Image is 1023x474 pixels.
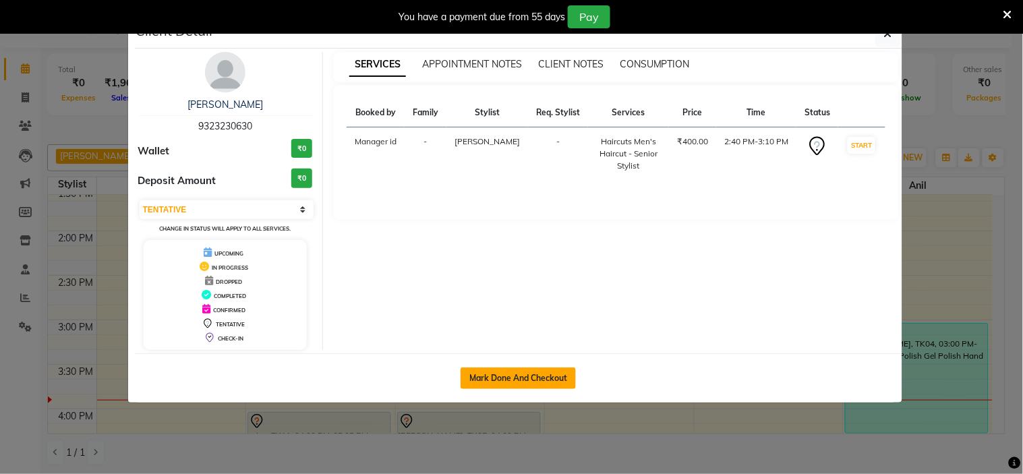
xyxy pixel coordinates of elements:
span: [PERSON_NAME] [455,136,520,146]
img: avatar [205,52,245,92]
td: Manager id [347,127,405,181]
th: Time [716,98,796,127]
h3: ₹0 [291,139,312,158]
td: - [528,127,588,181]
td: - [405,127,446,181]
span: DROPPED [216,278,242,285]
span: IN PROGRESS [212,264,248,271]
div: Haircuts Men's Haircut - Senior Stylist [596,136,661,172]
span: Deposit Amount [138,173,216,189]
td: 2:40 PM-3:10 PM [716,127,796,181]
span: CONFIRMED [213,307,245,314]
th: Family [405,98,446,127]
th: Req. Stylist [528,98,588,127]
th: Status [796,98,838,127]
th: Booked by [347,98,405,127]
div: ₹400.00 [677,136,708,148]
span: UPCOMING [214,250,243,257]
button: Pay [568,5,610,28]
h3: ₹0 [291,169,312,188]
button: START [848,137,875,154]
span: COMPLETED [214,293,246,299]
span: Wallet [138,144,170,159]
span: TENTATIVE [216,321,245,328]
div: You have a payment due from 55 days [399,10,565,24]
span: 9323230630 [198,120,252,132]
span: CONSUMPTION [620,58,690,70]
th: Services [588,98,669,127]
a: [PERSON_NAME] [187,98,263,111]
span: CHECK-IN [218,335,243,342]
span: SERVICES [349,53,406,77]
small: Change in status will apply to all services. [159,225,291,232]
th: Price [669,98,716,127]
button: Mark Done And Checkout [461,367,576,389]
span: APPOINTMENT NOTES [422,58,522,70]
span: CLIENT NOTES [538,58,604,70]
th: Stylist [446,98,528,127]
